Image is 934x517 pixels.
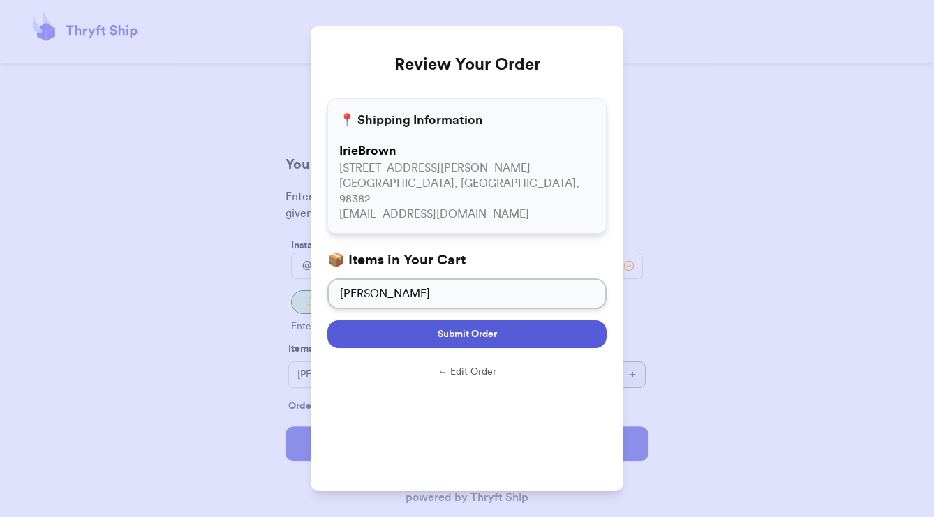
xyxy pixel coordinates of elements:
[339,207,595,222] p: [EMAIL_ADDRESS][DOMAIN_NAME]
[327,43,607,87] h2: Review Your Order
[339,110,483,130] h3: 📍 Shipping Information
[340,285,594,302] p: [PERSON_NAME]
[327,320,607,348] button: Submit Order
[327,250,607,270] h3: 📦 Items in Your Cart
[339,176,595,207] p: [GEOGRAPHIC_DATA], [GEOGRAPHIC_DATA], 98382
[327,365,607,379] button: ← Edit Order
[438,327,497,341] span: Submit Order
[339,144,358,157] span: Irie
[358,144,396,157] span: Brown
[339,163,531,174] span: [STREET_ADDRESS][PERSON_NAME]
